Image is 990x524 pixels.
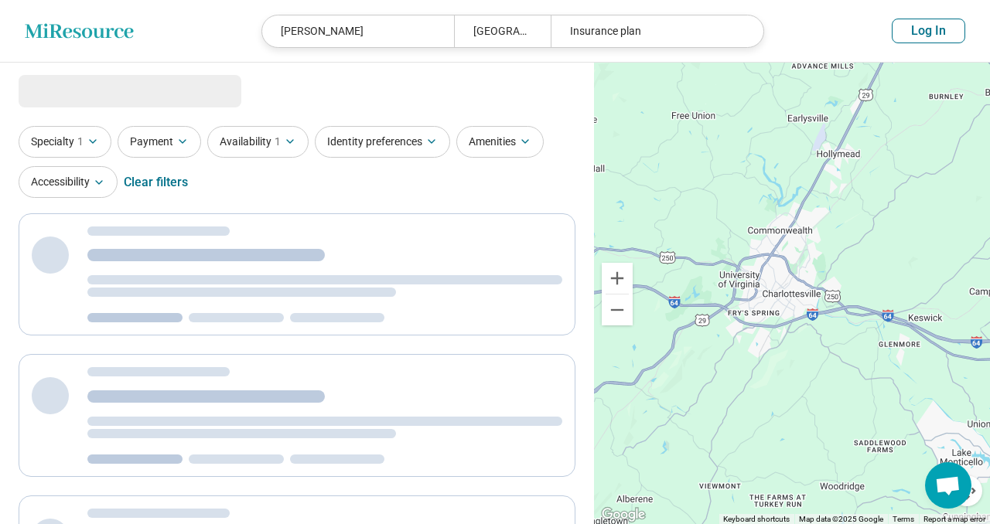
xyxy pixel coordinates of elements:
[19,75,148,106] span: Loading...
[893,515,914,523] a: Terms
[118,126,201,158] button: Payment
[454,15,550,47] div: [GEOGRAPHIC_DATA], [GEOGRAPHIC_DATA]
[925,462,971,509] a: Open chat
[124,164,188,201] div: Clear filters
[602,294,633,325] button: Zoom out
[262,15,454,47] div: [PERSON_NAME]
[923,515,985,523] a: Report a map error
[19,126,111,158] button: Specialty1
[551,15,742,47] div: Insurance plan
[602,263,633,294] button: Zoom in
[275,134,281,150] span: 1
[799,515,883,523] span: Map data ©2025 Google
[77,134,84,150] span: 1
[892,19,965,43] button: Log In
[207,126,309,158] button: Availability1
[19,166,118,198] button: Accessibility
[315,126,450,158] button: Identity preferences
[456,126,544,158] button: Amenities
